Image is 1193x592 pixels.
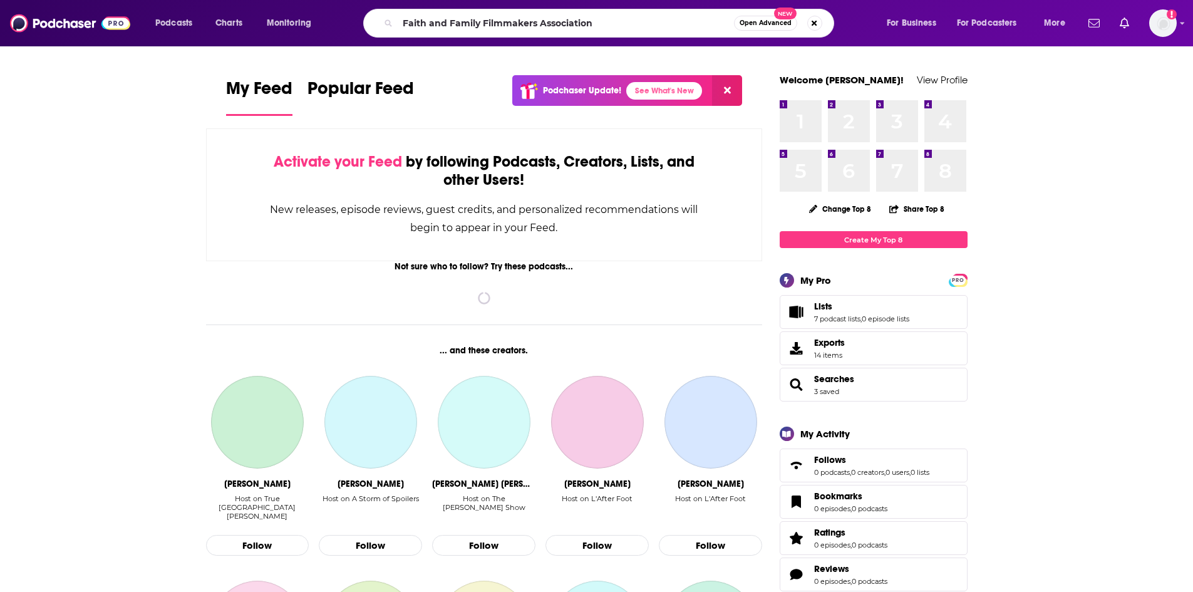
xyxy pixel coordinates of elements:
a: 0 creators [851,468,884,477]
span: My Feed [226,78,292,106]
a: 0 users [886,468,909,477]
a: 0 podcasts [852,541,887,549]
button: Follow [545,535,649,556]
div: My Pro [800,274,831,286]
div: Jerome Rothen [564,479,631,489]
div: Host on True [GEOGRAPHIC_DATA][PERSON_NAME] [206,494,309,521]
a: Ratings [814,527,887,538]
span: For Business [887,14,936,32]
span: Podcasts [155,14,192,32]
button: open menu [147,13,209,33]
span: , [850,504,852,513]
div: Scott Wildenberg [224,479,291,489]
button: Share Top 8 [889,197,945,221]
div: Host on L'After Foot [562,494,633,521]
span: Bookmarks [780,485,968,519]
span: 14 items [814,351,845,360]
button: Follow [659,535,762,556]
a: 0 episodes [814,541,850,549]
div: by following Podcasts, Creators, Lists, and other Users! [269,153,700,189]
span: Follows [814,454,846,465]
div: Host on The [PERSON_NAME] Show [432,494,535,512]
a: PRO [951,275,966,284]
a: Searches [784,376,809,393]
button: Follow [319,535,422,556]
span: Reviews [780,558,968,591]
span: Ratings [814,527,845,538]
a: Scott Wildenberg [211,376,304,469]
div: Neil Miller [338,479,404,489]
span: Ratings [780,521,968,555]
span: Lists [814,301,832,312]
div: Host on L'After Foot [675,494,746,521]
span: , [909,468,911,477]
div: Host on True North Cannon Falls [206,494,309,521]
span: Searches [780,368,968,402]
a: 0 episode lists [862,314,909,323]
input: Search podcasts, credits, & more... [398,13,734,33]
div: Host on The John Batchelor Show [432,494,535,521]
button: open menu [1035,13,1081,33]
a: 0 lists [911,468,929,477]
span: Lists [780,295,968,329]
a: Reviews [784,566,809,583]
a: 7 podcast lists [814,314,860,323]
a: Show notifications dropdown [1115,13,1134,34]
button: Follow [432,535,535,556]
div: Daniel Riolo [678,479,744,489]
button: Follow [206,535,309,556]
a: Create My Top 8 [780,231,968,248]
div: Host on L'After Foot [675,494,746,503]
a: Popular Feed [307,78,414,116]
div: John Calvin Batchelor [432,479,535,489]
a: Follows [784,457,809,474]
span: Follows [780,449,968,482]
a: View Profile [917,74,968,86]
a: John Calvin Batchelor [438,376,530,469]
span: Bookmarks [814,491,862,502]
a: Charts [207,13,250,33]
a: Exports [780,331,968,365]
a: 0 podcasts [852,577,887,586]
button: open menu [258,13,328,33]
span: , [850,468,851,477]
a: Lists [784,303,809,321]
span: Popular Feed [307,78,414,106]
p: Podchaser Update! [543,85,621,96]
span: Reviews [814,563,849,574]
span: Open Advanced [740,20,792,26]
svg: Add a profile image [1167,9,1177,19]
a: Searches [814,373,854,385]
span: , [850,577,852,586]
a: Lists [814,301,909,312]
a: My Feed [226,78,292,116]
a: 0 episodes [814,577,850,586]
div: My Activity [800,428,850,440]
span: , [850,541,852,549]
a: 0 episodes [814,504,850,513]
span: Exports [784,340,809,357]
a: 0 podcasts [852,504,887,513]
span: Monitoring [267,14,311,32]
a: See What's New [626,82,702,100]
span: Exports [814,337,845,348]
a: Bookmarks [784,493,809,511]
div: Search podcasts, credits, & more... [375,9,846,38]
button: Show profile menu [1149,9,1177,37]
span: More [1044,14,1065,32]
a: Neil Miller [324,376,417,469]
a: Reviews [814,563,887,574]
a: Bookmarks [814,491,887,502]
div: ... and these creators. [206,345,763,356]
img: Podchaser - Follow, Share and Rate Podcasts [10,11,130,35]
button: open menu [878,13,952,33]
span: PRO [951,276,966,285]
span: Logged in as luilaking [1149,9,1177,37]
a: Welcome [PERSON_NAME]! [780,74,904,86]
div: Host on L'After Foot [562,494,633,503]
span: Charts [215,14,242,32]
button: open menu [949,13,1035,33]
div: Not sure who to follow? Try these podcasts... [206,261,763,272]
